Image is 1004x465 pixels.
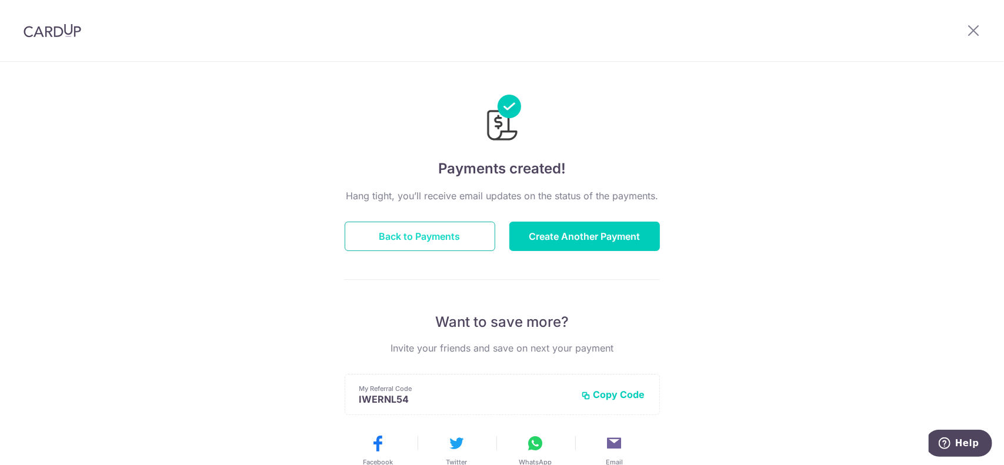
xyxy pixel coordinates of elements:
[929,430,992,459] iframe: Opens a widget where you can find more information
[24,24,81,38] img: CardUp
[345,189,660,203] p: Hang tight, you’ll receive email updates on the status of the payments.
[345,313,660,332] p: Want to save more?
[359,384,572,393] p: My Referral Code
[509,222,660,251] button: Create Another Payment
[483,95,521,144] img: Payments
[345,158,660,179] h4: Payments created!
[345,222,495,251] button: Back to Payments
[345,341,660,355] p: Invite your friends and save on next your payment
[582,389,645,400] button: Copy Code
[359,393,572,405] p: IWERNL54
